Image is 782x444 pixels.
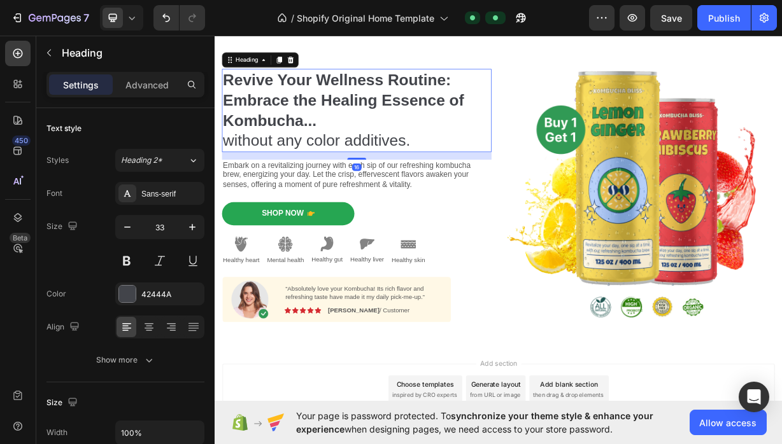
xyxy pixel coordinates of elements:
[46,288,66,300] div: Color
[141,289,201,300] div: 42444A
[10,233,31,243] div: Beta
[121,155,162,166] span: Heading 2*
[708,11,740,25] div: Publish
[152,372,222,382] strong: [PERSON_NAME]
[238,305,283,316] p: Healthy skin
[250,278,271,298] img: gempages_432750572815254551-3bcf62e5-f566-4970-8a24-e11068ba25cd.svg
[95,343,304,365] p: “Absolutely love your Kombucha! Its rich flavor and refreshing taste have made it my daily pick-m...
[690,410,767,435] button: Allow access
[699,416,757,429] span: Allow access
[12,135,31,146] div: 450
[96,354,155,366] div: Show more
[392,37,755,408] img: gempages_432750572815254551-81609f45-490e-43cf-9235-9e76f3811c1f.png
[650,5,692,31] button: Save
[297,11,434,25] span: Shopify Original Home Template
[215,30,782,406] iframe: Design area
[22,337,73,388] img: gempages_432750572815254551-80c1ffc7-0e50-4f04-aa72-c8b8ca87d491.png
[46,319,82,336] div: Align
[152,373,262,381] p: / Customer
[46,394,80,412] div: Size
[153,5,205,31] div: Undo/Redo
[291,11,294,25] span: /
[62,45,199,60] p: Heading
[63,78,99,92] p: Settings
[296,409,690,436] span: Your page is password protected. To when designing pages, we need access to your store password.
[141,188,201,200] div: Sans-serif
[697,5,751,31] button: Publish
[296,410,653,434] span: synchronize your theme style & enhance your experience
[661,13,682,24] span: Save
[5,5,95,31] button: 7
[46,427,68,438] div: Width
[125,78,169,92] p: Advanced
[739,382,769,412] div: Open Intercom Messenger
[46,155,69,166] div: Styles
[115,149,204,172] button: Heading 2*
[46,188,62,199] div: Font
[46,218,80,235] div: Size
[46,349,204,371] button: Show more
[116,421,204,444] input: Auto
[83,10,89,25] p: 7
[46,123,82,134] div: Text style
